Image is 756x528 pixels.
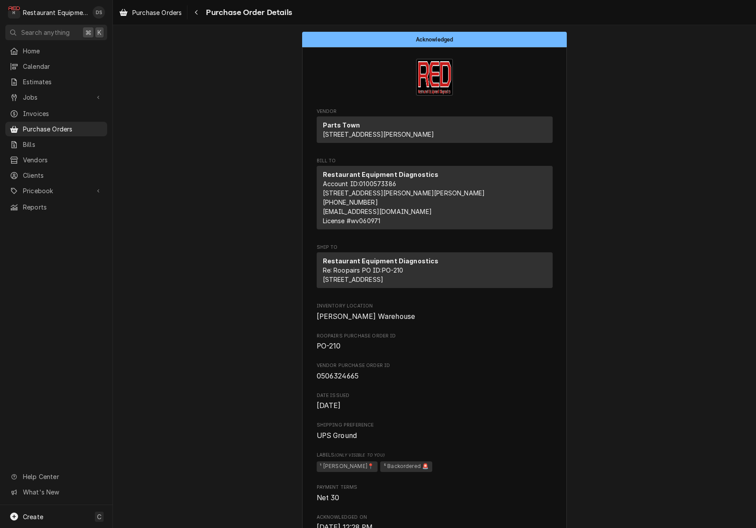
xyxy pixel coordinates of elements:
[5,106,107,121] a: Invoices
[97,28,101,37] span: K
[317,493,553,503] span: Payment Terms
[317,461,378,472] span: ¹ [PERSON_NAME]📍
[323,198,378,206] a: [PHONE_NUMBER]
[317,371,553,382] span: Vendor Purchase Order ID
[5,44,107,58] a: Home
[317,333,553,352] div: Roopairs Purchase Order ID
[416,37,453,42] span: Acknowledged
[317,431,357,440] span: UPS Ground
[317,157,553,233] div: Purchase Order Bill To
[323,257,439,265] strong: Restaurant Equipment Diagnostics
[317,422,553,429] span: Shipping Preference
[5,469,107,484] a: Go to Help Center
[317,362,553,381] div: Vendor Purchase Order ID
[23,472,102,481] span: Help Center
[5,137,107,152] a: Bills
[8,6,20,19] div: Restaurant Equipment Diagnostics's Avatar
[93,6,105,19] div: Derek Stewart's Avatar
[23,62,103,71] span: Calendar
[317,452,553,473] div: [object Object]
[334,453,384,457] span: (Only Visible to You)
[317,157,553,165] span: Bill To
[317,422,553,441] div: Shipping Preference
[23,487,102,497] span: What's New
[203,7,292,19] span: Purchase Order Details
[317,116,553,146] div: Vendor
[85,28,91,37] span: ⌘
[23,109,103,118] span: Invoices
[5,485,107,499] a: Go to What's New
[323,217,381,225] span: License # wv060971
[317,514,553,521] span: Acknowledged On
[317,484,553,503] div: Payment Terms
[317,452,553,459] span: Labels
[23,171,103,180] span: Clients
[5,153,107,167] a: Vendors
[380,461,432,472] span: ⁵ Backordered 🚨
[21,28,70,37] span: Search anything
[317,392,553,399] span: Date Issued
[5,25,107,40] button: Search anything⌘K
[116,5,185,20] a: Purchase Orders
[5,200,107,214] a: Reports
[23,155,103,165] span: Vendors
[317,401,341,410] span: [DATE]
[317,333,553,340] span: Roopairs Purchase Order ID
[23,93,90,102] span: Jobs
[23,186,90,195] span: Pricebook
[323,121,360,129] strong: Parts Town
[189,5,203,19] button: Navigate back
[317,252,553,288] div: Ship To
[23,140,103,149] span: Bills
[5,59,107,74] a: Calendar
[317,108,553,147] div: Purchase Order Vendor
[317,166,553,233] div: Bill To
[323,131,434,138] span: [STREET_ADDRESS][PERSON_NAME]
[317,108,553,115] span: Vendor
[323,208,432,215] a: [EMAIL_ADDRESS][DOMAIN_NAME]
[323,266,404,274] span: Re: Roopairs PO ID: PO-210
[317,362,553,369] span: Vendor Purchase Order ID
[317,342,341,350] span: PO-210
[5,75,107,89] a: Estimates
[317,166,553,229] div: Bill To
[317,303,553,322] div: Inventory Location
[317,372,359,380] span: 0506324665
[317,244,553,251] span: Ship To
[323,189,485,197] span: [STREET_ADDRESS][PERSON_NAME][PERSON_NAME]
[302,32,567,47] div: Status
[317,494,340,502] span: Net 30
[323,171,439,178] strong: Restaurant Equipment Diagnostics
[23,124,103,134] span: Purchase Orders
[23,77,103,86] span: Estimates
[416,59,453,96] img: Logo
[317,460,553,473] span: [object Object]
[5,183,107,198] a: Go to Pricebook
[317,341,553,352] span: Roopairs Purchase Order ID
[317,431,553,441] span: Shipping Preference
[317,116,553,143] div: Vendor
[317,311,553,322] span: Inventory Location
[23,202,103,212] span: Reports
[323,276,384,283] span: [STREET_ADDRESS]
[23,513,43,521] span: Create
[317,244,553,292] div: Purchase Order Ship To
[317,392,553,411] div: Date Issued
[97,512,101,521] span: C
[5,122,107,136] a: Purchase Orders
[317,484,553,491] span: Payment Terms
[5,90,107,105] a: Go to Jobs
[317,303,553,310] span: Inventory Location
[323,180,396,187] span: Account ID: 0100573386
[317,312,415,321] span: [PERSON_NAME] Warehouse
[8,6,20,19] div: R
[132,8,182,17] span: Purchase Orders
[23,8,88,17] div: Restaurant Equipment Diagnostics
[93,6,105,19] div: DS
[23,46,103,56] span: Home
[317,401,553,411] span: Date Issued
[5,168,107,183] a: Clients
[317,252,553,292] div: Ship To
